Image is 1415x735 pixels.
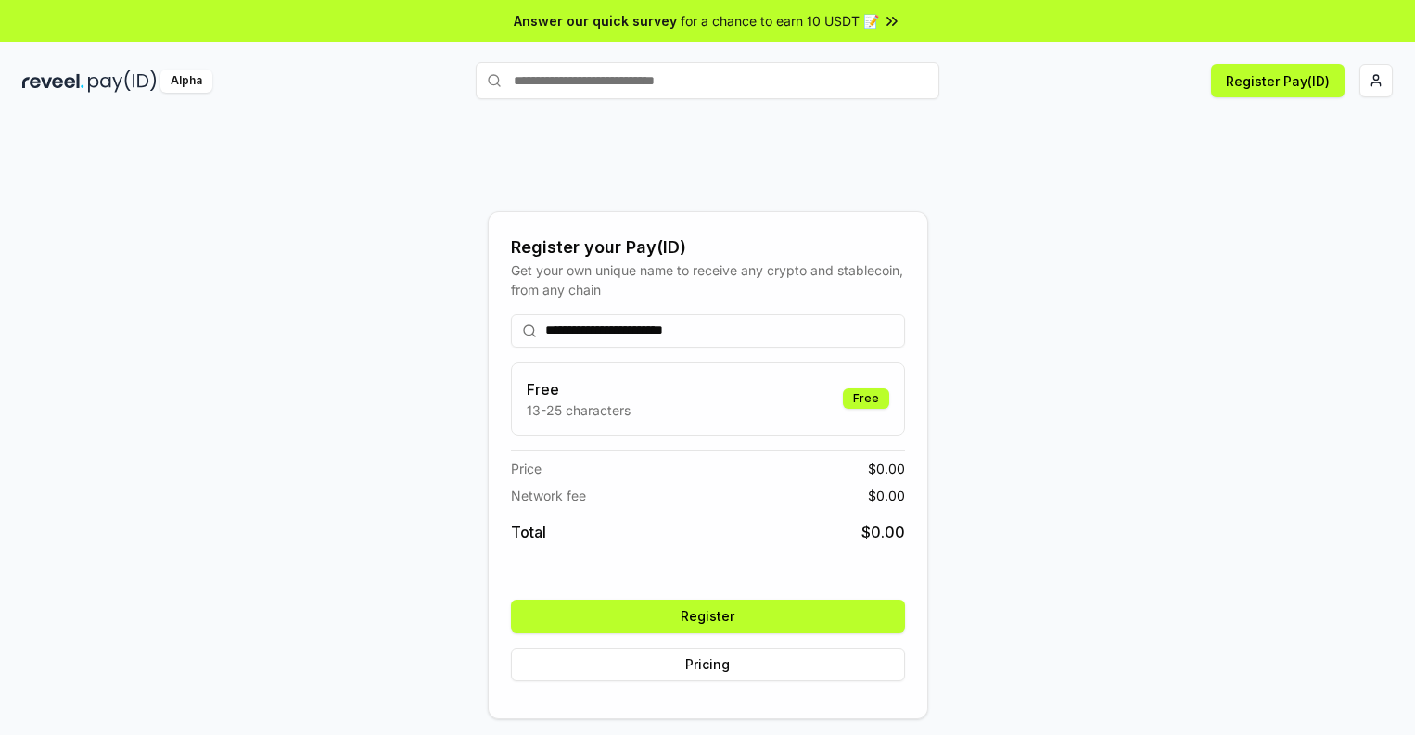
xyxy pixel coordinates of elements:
[22,70,84,93] img: reveel_dark
[843,388,889,409] div: Free
[868,459,905,478] span: $ 0.00
[511,459,542,478] span: Price
[511,234,905,260] div: Register your Pay(ID)
[861,521,905,543] span: $ 0.00
[511,486,586,505] span: Network fee
[511,648,905,681] button: Pricing
[511,600,905,633] button: Register
[681,11,879,31] span: for a chance to earn 10 USDT 📝
[868,486,905,505] span: $ 0.00
[160,70,212,93] div: Alpha
[511,260,905,299] div: Get your own unique name to receive any crypto and stablecoin, from any chain
[511,521,546,543] span: Total
[88,70,157,93] img: pay_id
[1211,64,1345,97] button: Register Pay(ID)
[514,11,677,31] span: Answer our quick survey
[527,378,631,400] h3: Free
[527,400,631,420] p: 13-25 characters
